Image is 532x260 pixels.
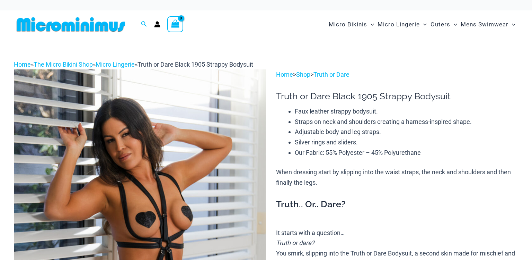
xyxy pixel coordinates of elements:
a: Search icon link [141,20,147,29]
a: Micro BikinisMenu ToggleMenu Toggle [327,14,376,35]
li: Straps on neck and shoulders creating a harness-inspired shape. [295,117,518,127]
span: Micro Bikinis [329,16,367,33]
nav: Site Navigation [326,13,518,36]
a: Home [276,71,293,78]
span: Outers [431,16,450,33]
i: Truth or dare? [276,239,314,246]
li: Our Fabric: 55% Polyester – 45% Polyurethane [295,148,518,158]
span: » » » [14,61,253,68]
li: Faux leather strappy bodysuit. [295,106,518,117]
a: Micro Lingerie [96,61,135,68]
span: Mens Swimwear [461,16,508,33]
li: Silver rings and sliders. [295,137,518,148]
span: Menu Toggle [420,16,427,33]
a: Shop [296,71,310,78]
img: MM SHOP LOGO FLAT [14,17,128,32]
span: Menu Toggle [367,16,374,33]
h3: Truth.. Or.. Dare? [276,199,518,210]
span: Menu Toggle [450,16,457,33]
span: Menu Toggle [508,16,515,33]
a: Micro LingerieMenu ToggleMenu Toggle [376,14,428,35]
a: Mens SwimwearMenu ToggleMenu Toggle [459,14,517,35]
span: Micro Lingerie [378,16,420,33]
a: View Shopping Cart, empty [167,16,183,32]
a: Truth or Dare [313,71,349,78]
a: OutersMenu ToggleMenu Toggle [429,14,459,35]
a: The Micro Bikini Shop [34,61,93,68]
span: Truth or Dare Black 1905 Strappy Bodysuit [138,61,253,68]
a: Account icon link [154,21,160,27]
a: Home [14,61,31,68]
h1: Truth or Dare Black 1905 Strappy Bodysuit [276,91,518,102]
p: When dressing start by slipping into the waist straps, the neck and shoulders and then finally th... [276,167,518,187]
li: Adjustable body and leg straps. [295,127,518,137]
p: > > [276,69,518,80]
